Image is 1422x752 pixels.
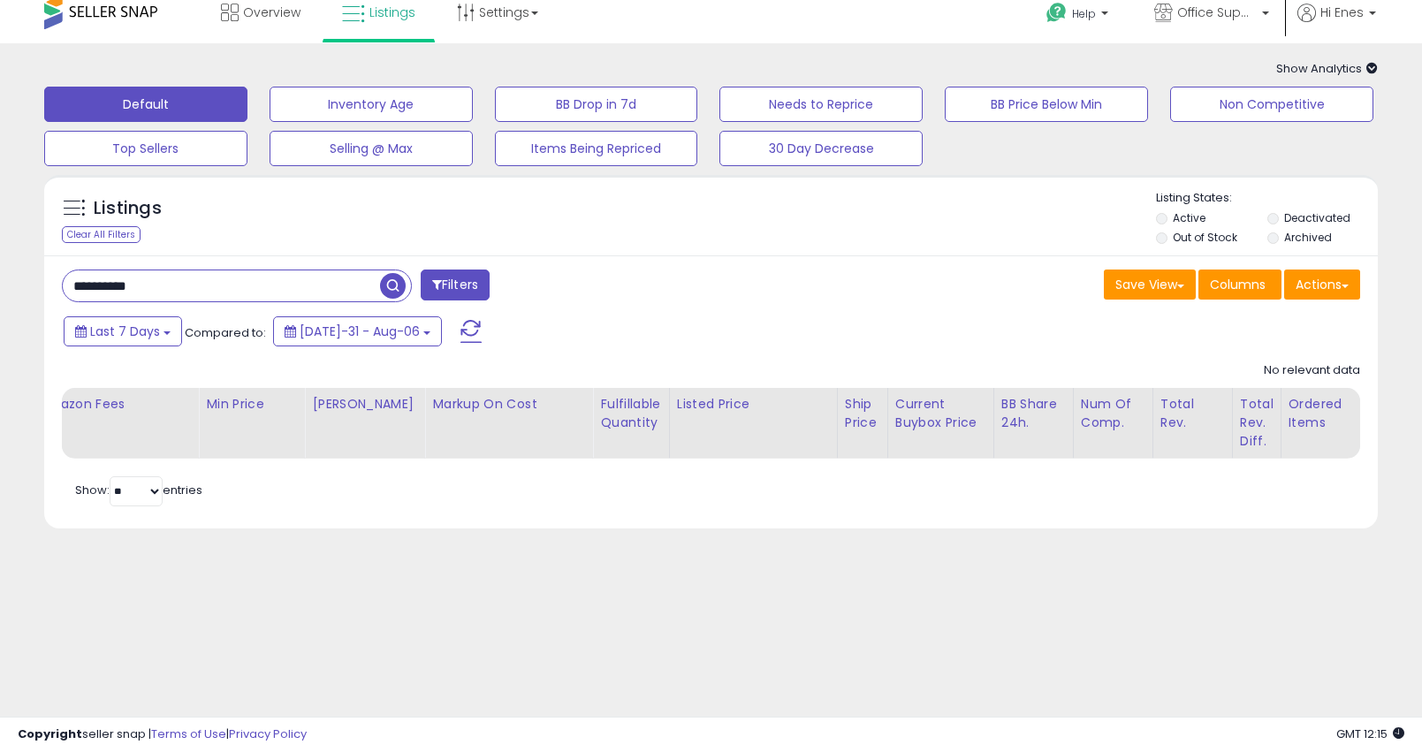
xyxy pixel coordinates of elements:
div: Clear All Filters [62,226,141,243]
div: Current Buybox Price [895,395,986,432]
button: Save View [1104,270,1196,300]
div: Total Rev. [1160,395,1225,432]
div: No relevant data [1264,362,1360,379]
div: [PERSON_NAME] [312,395,417,414]
div: Total Rev. Diff. [1240,395,1274,451]
a: Privacy Policy [229,725,307,742]
div: BB Share 24h. [1001,395,1066,432]
div: Min Price [206,395,297,414]
span: 2025-08-14 12:15 GMT [1336,725,1404,742]
p: Listing States: [1156,190,1378,207]
label: Out of Stock [1173,230,1237,245]
th: The percentage added to the cost of goods (COGS) that forms the calculator for Min & Max prices. [425,388,593,459]
button: Filters [421,270,490,300]
span: Show Analytics [1276,60,1378,77]
button: 30 Day Decrease [719,131,923,166]
label: Deactivated [1284,210,1350,225]
div: Num of Comp. [1081,395,1145,432]
h5: Listings [94,196,162,221]
button: Top Sellers [44,131,247,166]
span: Show: entries [75,482,202,498]
button: Items Being Repriced [495,131,698,166]
span: Columns [1210,276,1266,293]
span: [DATE]-31 - Aug-06 [300,323,420,340]
span: Last 7 Days [90,323,160,340]
a: Terms of Use [151,725,226,742]
button: BB Drop in 7d [495,87,698,122]
span: Office Suppliers [1177,4,1257,21]
button: Inventory Age [270,87,473,122]
button: Selling @ Max [270,131,473,166]
button: Needs to Reprice [719,87,923,122]
div: Amazon Fees [38,395,191,414]
div: Markup on Cost [432,395,585,414]
a: Hi Enes [1297,4,1376,43]
label: Active [1173,210,1205,225]
button: Last 7 Days [64,316,182,346]
i: Get Help [1046,2,1068,24]
div: seller snap | | [18,726,307,743]
button: Columns [1198,270,1281,300]
button: Non Competitive [1170,87,1373,122]
span: Listings [369,4,415,21]
div: Listed Price [677,395,830,414]
span: Compared to: [185,324,266,341]
div: Ordered Items [1289,395,1353,432]
span: Help [1072,6,1096,21]
button: Actions [1284,270,1360,300]
button: Default [44,87,247,122]
span: Hi Enes [1320,4,1364,21]
button: BB Price Below Min [945,87,1148,122]
label: Archived [1284,230,1332,245]
div: Fulfillable Quantity [600,395,661,432]
div: Ship Price [845,395,880,432]
button: [DATE]-31 - Aug-06 [273,316,442,346]
strong: Copyright [18,725,82,742]
span: Overview [243,4,300,21]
